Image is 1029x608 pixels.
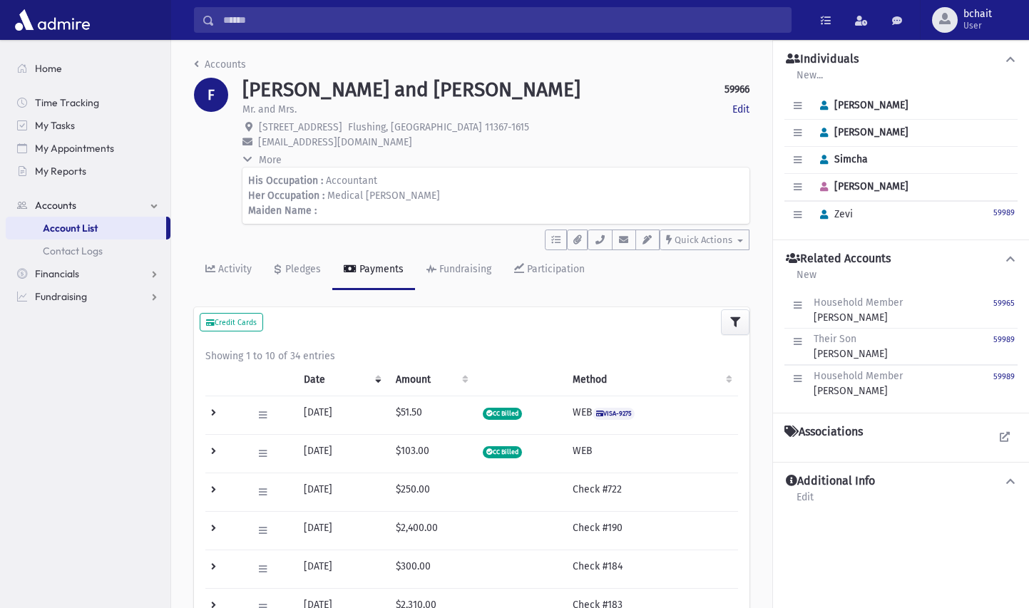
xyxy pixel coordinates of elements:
[357,263,404,275] div: Payments
[660,230,749,250] button: Quick Actions
[295,396,387,434] td: [DATE]
[43,222,98,235] span: Account List
[326,175,377,187] span: Accountant
[194,57,246,78] nav: breadcrumb
[993,206,1015,218] a: 59989
[784,52,1018,67] button: Individuals
[796,489,814,515] a: Edit
[263,250,332,290] a: Pledges
[35,96,99,109] span: Time Tracking
[248,205,317,217] strong: Maiden Name :
[814,126,908,138] span: [PERSON_NAME]
[35,62,62,75] span: Home
[206,318,257,327] small: Credit Cards
[248,190,324,202] strong: Her Occupation :
[993,331,1015,361] a: 59989
[43,244,103,257] span: Contact Logs
[295,364,387,396] th: Date: activate to sort column ascending
[248,175,323,187] strong: His Occupation :
[295,550,387,588] td: [DATE]
[200,313,263,331] button: Credit Cards
[415,250,503,290] a: Fundraising
[258,136,412,148] span: [EMAIL_ADDRESS][DOMAIN_NAME]
[259,154,282,166] span: More
[194,58,246,71] a: Accounts
[295,434,387,473] td: [DATE]
[483,446,523,458] span: CC Billed
[6,57,170,80] a: Home
[387,364,474,396] th: Amount: activate to sort column ascending
[295,473,387,511] td: [DATE]
[35,142,114,155] span: My Appointments
[6,137,170,160] a: My Appointments
[387,434,474,473] td: $103.00
[242,78,580,102] h1: [PERSON_NAME] and [PERSON_NAME]
[814,295,903,325] div: [PERSON_NAME]
[814,153,868,165] span: Simcha
[564,434,738,473] td: WEB
[6,239,170,262] a: Contact Logs
[814,333,856,345] span: Their Son
[35,119,75,132] span: My Tasks
[6,160,170,182] a: My Reports
[387,550,474,588] td: $300.00
[993,295,1015,325] a: 59965
[796,67,824,93] a: New...
[242,102,297,117] p: Mr. and Mrs.
[675,235,732,245] span: Quick Actions
[194,78,228,112] div: F
[6,194,170,217] a: Accounts
[6,91,170,114] a: Time Tracking
[732,102,749,117] a: Edit
[11,6,93,34] img: AdmirePro
[786,52,859,67] h4: Individuals
[784,425,863,439] h4: Associations
[786,474,875,489] h4: Additional Info
[814,180,908,192] span: [PERSON_NAME]
[483,408,523,420] span: CC Billed
[784,474,1018,489] button: Additional Info
[332,250,415,290] a: Payments
[814,208,853,220] span: Zevi
[259,121,342,133] span: [STREET_ADDRESS]
[215,263,252,275] div: Activity
[814,331,888,361] div: [PERSON_NAME]
[993,299,1015,308] small: 59965
[993,335,1015,344] small: 59989
[725,82,749,97] strong: 59966
[205,349,738,364] div: Showing 1 to 10 of 34 entries
[993,372,1015,381] small: 59989
[215,7,791,33] input: Search
[993,208,1015,217] small: 59989
[993,369,1015,398] a: 59989
[963,20,992,31] span: User
[35,290,87,303] span: Fundraising
[564,511,738,550] td: Check #190
[814,369,903,398] div: [PERSON_NAME]
[327,190,440,202] span: Medical [PERSON_NAME]
[814,99,908,111] span: [PERSON_NAME]
[564,550,738,588] td: Check #184
[814,370,903,382] span: Household Member
[784,252,1018,267] button: Related Accounts
[564,396,738,434] td: WEB
[35,199,76,212] span: Accounts
[295,511,387,550] td: [DATE]
[6,114,170,137] a: My Tasks
[387,396,474,434] td: $51.50
[593,408,635,420] span: VISA-9275
[6,217,166,239] a: Account List
[436,263,491,275] div: Fundraising
[503,250,596,290] a: Participation
[242,153,283,168] button: More
[786,252,891,267] h4: Related Accounts
[194,250,263,290] a: Activity
[796,267,817,292] a: New
[387,511,474,550] td: $2,400.00
[564,473,738,511] td: Check #722
[6,285,170,308] a: Fundraising
[564,364,738,396] th: Method: activate to sort column ascending
[282,263,321,275] div: Pledges
[387,473,474,511] td: $250.00
[6,262,170,285] a: Financials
